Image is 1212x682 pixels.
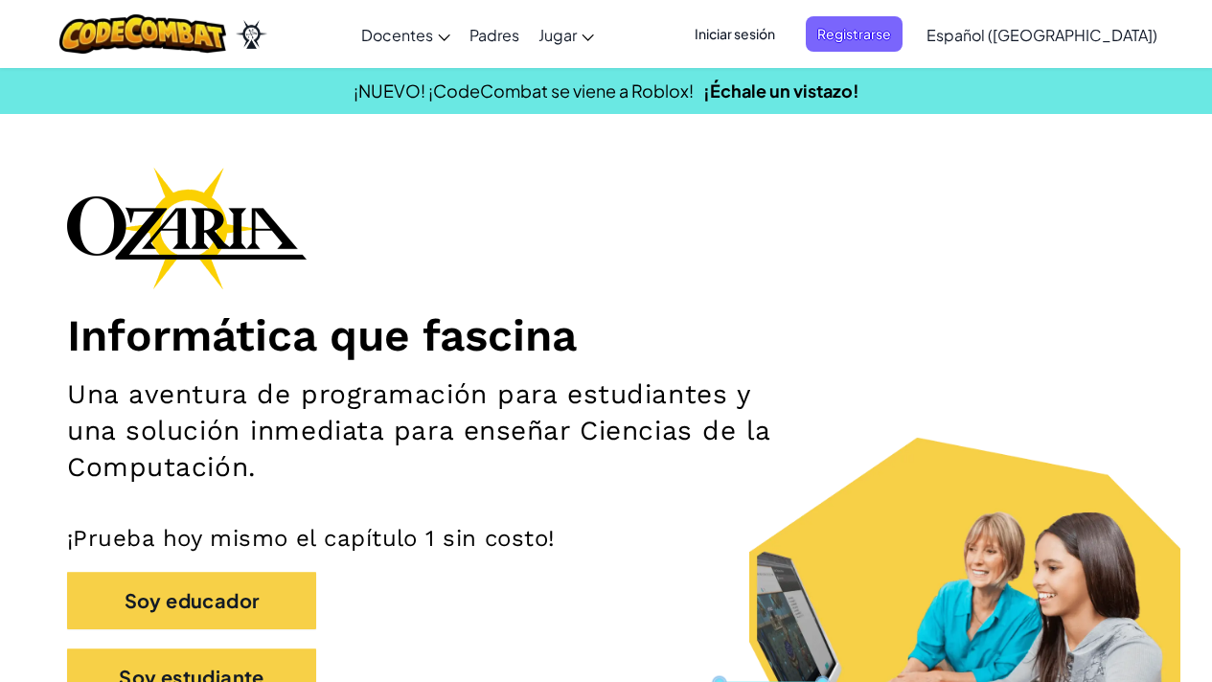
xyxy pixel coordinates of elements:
span: ¡NUEVO! ¡CodeCombat se viene a Roblox! [354,80,694,102]
img: CodeCombat logo [59,14,227,54]
span: Docentes [361,25,433,45]
span: Español ([GEOGRAPHIC_DATA]) [926,25,1157,45]
h1: Informática que fascina [67,308,1145,362]
a: Jugar [529,9,604,60]
a: ¡Échale un vistazo! [703,80,859,102]
p: ¡Prueba hoy mismo el capítulo 1 sin costo! [67,524,1145,553]
img: Ozaria branding logo [67,167,307,289]
button: Registrarse [806,16,903,52]
a: Padres [460,9,529,60]
button: Soy educador [67,572,316,629]
img: Ozaria [236,20,266,49]
a: Docentes [352,9,460,60]
a: Español ([GEOGRAPHIC_DATA]) [917,9,1167,60]
span: Jugar [538,25,577,45]
h2: Una aventura de programación para estudiantes y una solución inmediata para enseñar Ciencias de l... [67,376,789,486]
button: Iniciar sesión [683,16,787,52]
